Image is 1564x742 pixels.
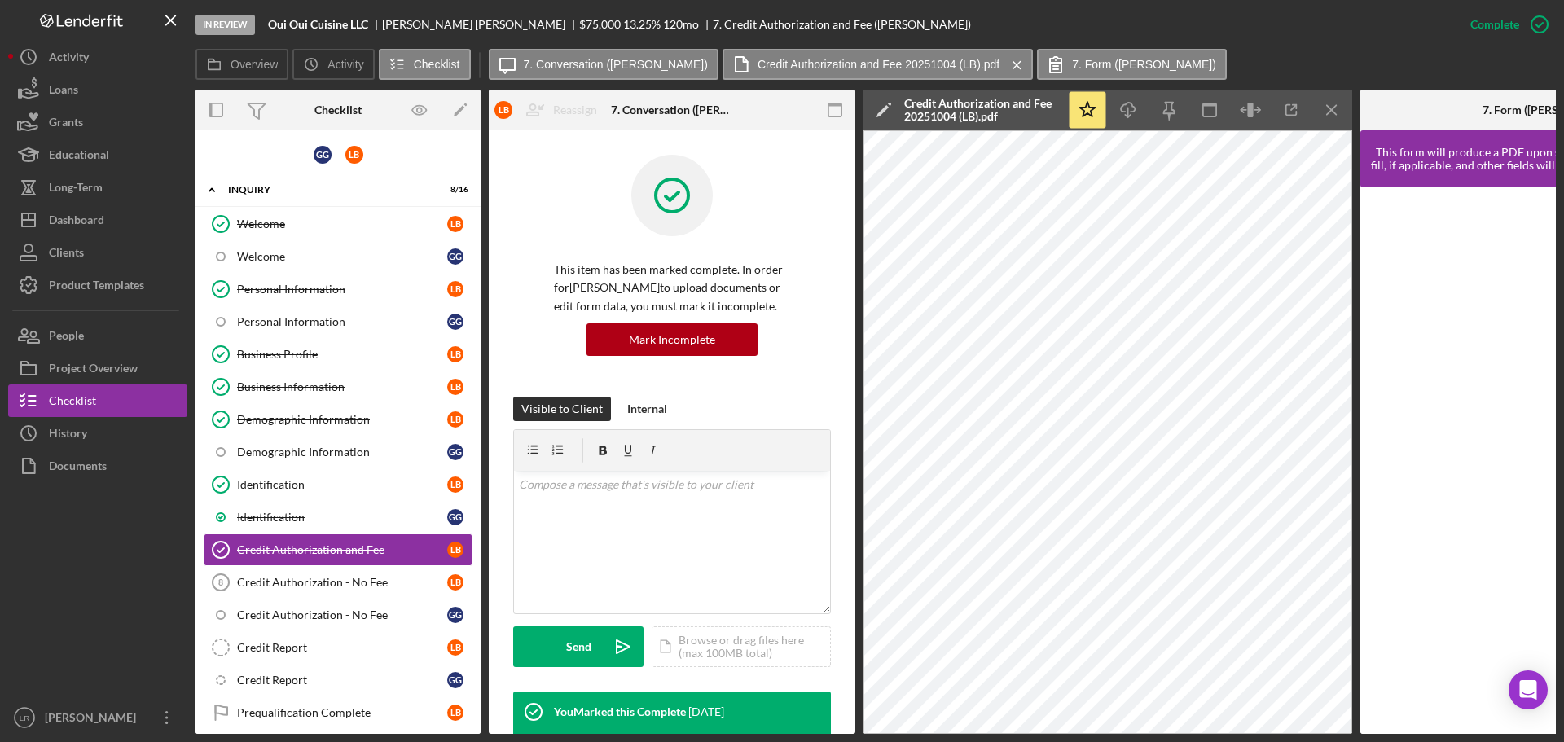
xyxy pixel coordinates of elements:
span: $75,000 [579,17,621,31]
button: Checklist [379,49,471,80]
div: You Marked this Complete [554,705,686,718]
button: LBReassign [486,94,613,126]
div: L B [447,705,463,721]
button: Overview [195,49,288,80]
div: G G [447,314,463,330]
div: G G [447,444,463,460]
div: L B [447,411,463,428]
div: L B [447,216,463,232]
p: This item has been marked complete. In order for [PERSON_NAME] to upload documents or edit form d... [554,261,790,315]
div: Credit Authorization - No Fee [237,576,447,589]
div: Personal Information [237,283,447,296]
a: Prequalification CompleteLB [204,696,472,729]
div: Credit Report [237,641,447,654]
text: LR [20,713,29,722]
div: [PERSON_NAME] [PERSON_NAME] [382,18,579,31]
a: WelcomeGG [204,240,472,273]
b: Oui Oui Cuisine LLC [268,18,368,31]
time: 2025-10-04 22:57 [688,705,724,718]
div: [PERSON_NAME] [41,701,147,738]
a: Demographic InformationLB [204,403,472,436]
div: 120 mo [663,18,699,31]
div: Mark Incomplete [629,323,715,356]
div: In Review [195,15,255,35]
label: 7. Conversation ([PERSON_NAME]) [524,58,708,71]
div: Reassign [553,94,597,126]
button: Credit Authorization and Fee 20251004 (LB).pdf [723,49,1033,80]
div: Prequalification Complete [237,706,447,719]
div: L B [447,574,463,591]
div: G G [447,248,463,265]
div: L B [447,639,463,656]
div: 8 / 16 [439,185,468,195]
a: Credit Authorization and FeeLB [204,533,472,566]
div: L B [447,346,463,362]
div: Credit Report [237,674,447,687]
a: Business ProfileLB [204,338,472,371]
div: Inquiry [228,185,428,195]
label: Overview [231,58,278,71]
a: Demographic InformationGG [204,436,472,468]
div: G G [314,146,332,164]
a: Credit Authorization - No FeeGG [204,599,472,631]
div: 13.25 % [623,18,661,31]
button: Mark Incomplete [586,323,758,356]
div: L B [447,379,463,395]
div: Checklist [314,103,362,116]
div: 7. Credit Authorization and Fee ([PERSON_NAME]) [713,18,971,31]
div: Visible to Client [521,397,603,421]
div: L B [494,101,512,119]
div: 7. Conversation ([PERSON_NAME]) [611,103,733,116]
button: Activity [292,49,374,80]
label: Activity [327,58,363,71]
a: Personal InformationGG [204,305,472,338]
label: Credit Authorization and Fee 20251004 (LB).pdf [758,58,999,71]
a: IdentificationGG [204,501,472,533]
div: Identification [237,511,447,524]
div: L B [447,281,463,297]
div: G G [447,672,463,688]
div: L B [447,542,463,558]
div: Demographic Information [237,413,447,426]
button: Visible to Client [513,397,611,421]
div: Welcome [237,250,447,263]
div: Internal [627,397,667,421]
a: Credit ReportLB [204,631,472,664]
button: Complete [1454,8,1556,41]
button: Internal [619,397,675,421]
div: Complete [1470,8,1519,41]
